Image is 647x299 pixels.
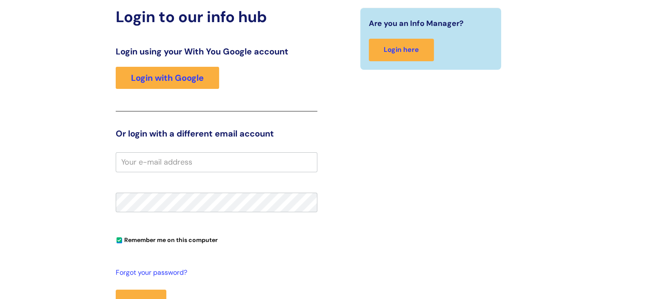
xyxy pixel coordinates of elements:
a: Forgot your password? [116,267,313,279]
label: Remember me on this computer [116,234,218,244]
input: Your e-mail address [116,152,317,172]
a: Login with Google [116,67,219,89]
h3: Login using your With You Google account [116,46,317,57]
input: Remember me on this computer [117,238,122,243]
h2: Login to our info hub [116,8,317,26]
a: Login here [369,39,434,61]
div: You can uncheck this option if you're logging in from a shared device [116,233,317,246]
h3: Or login with a different email account [116,128,317,139]
span: Are you an Info Manager? [369,17,464,30]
